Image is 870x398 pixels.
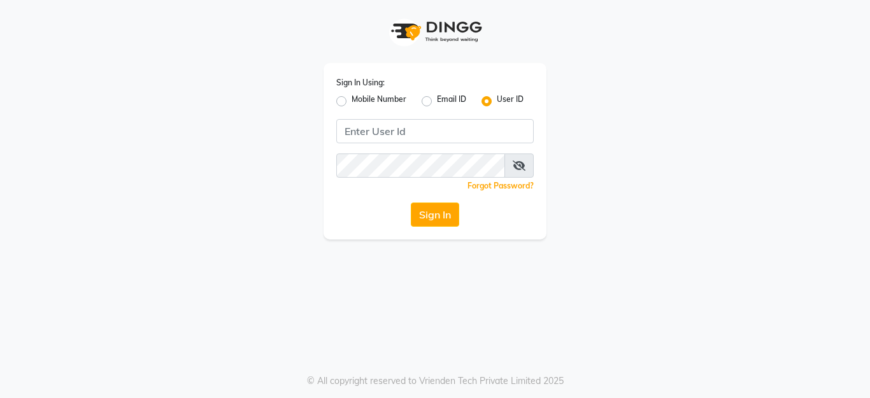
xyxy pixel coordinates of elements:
input: Username [336,119,534,143]
label: Mobile Number [352,94,406,109]
label: Email ID [437,94,466,109]
button: Sign In [411,203,459,227]
label: User ID [497,94,524,109]
a: Forgot Password? [467,181,534,190]
img: logo1.svg [384,13,486,50]
label: Sign In Using: [336,77,385,89]
input: Username [336,153,505,178]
